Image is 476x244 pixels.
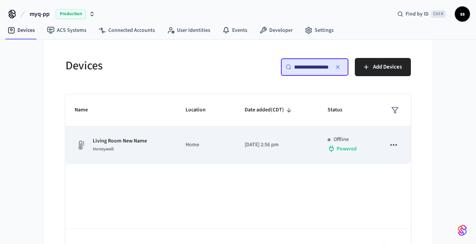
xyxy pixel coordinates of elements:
span: Date added(CDT) [245,104,294,116]
span: Name [75,104,98,116]
span: Honeywell [93,146,114,152]
a: Connected Accounts [92,23,161,37]
div: Find by IDCtrl K [391,7,452,21]
span: ss [456,7,469,21]
p: Living Room New Name [93,137,147,145]
p: [DATE] 2:56 pm [245,141,309,149]
img: thermostat_fallback [75,139,87,151]
span: Location [186,104,215,116]
table: sticky table [66,94,411,164]
a: Events [216,23,253,37]
span: Status [328,104,352,116]
button: Add Devices [355,58,411,76]
span: Powered [337,145,357,153]
span: Production [56,9,86,19]
a: Settings [299,23,340,37]
a: User Identities [161,23,216,37]
span: Ctrl K [431,10,446,18]
h5: Devices [66,58,234,74]
span: Add Devices [373,62,402,72]
a: Developer [253,23,299,37]
a: Devices [2,23,41,37]
span: myq-pp [30,9,50,19]
p: Home [186,141,226,149]
p: Offline [334,136,349,144]
button: ss [455,6,470,22]
img: SeamLogoGradient.69752ec5.svg [458,224,467,236]
span: Find by ID [406,10,429,18]
a: ACS Systems [41,23,92,37]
